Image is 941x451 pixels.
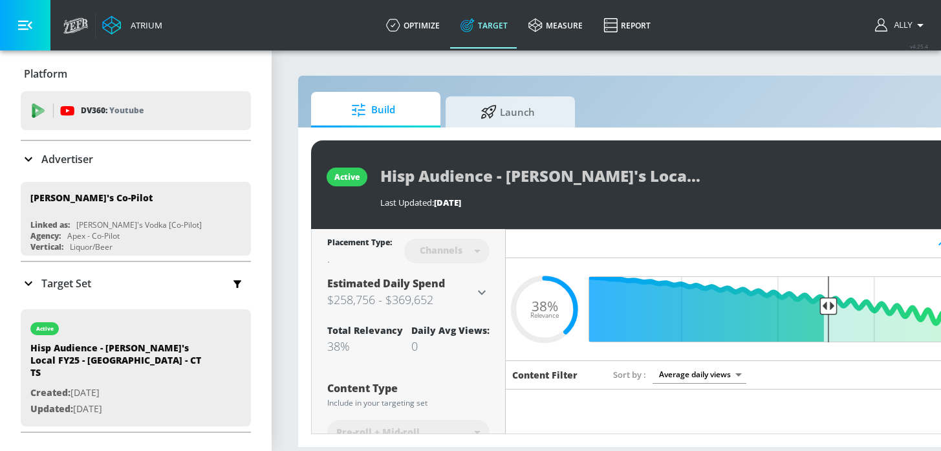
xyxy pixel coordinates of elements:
[411,338,490,354] div: 0
[102,16,162,35] a: Atrium
[327,276,445,291] span: Estimated Daily Spend
[81,104,144,118] p: DV360:
[459,96,557,127] span: Launch
[327,237,392,250] div: Placement Type:
[21,182,251,256] div: [PERSON_NAME]'s Co-PilotLinked as:[PERSON_NAME]'s Vodka [Co-Pilot]Agency:Apex - Co-PilotVertical:...
[411,324,490,336] div: Daily Avg Views:
[613,369,646,380] span: Sort by
[376,2,450,49] a: optimize
[530,313,559,319] span: Relevance
[593,2,661,49] a: Report
[41,276,91,291] p: Target Set
[67,230,120,241] div: Apex - Co-Pilot
[324,94,422,126] span: Build
[30,192,153,204] div: [PERSON_NAME]'s Co-Pilot
[36,325,54,332] div: active
[70,241,113,252] div: Liquor/Beer
[910,43,928,50] span: v 4.25.4
[327,291,474,309] h3: $258,756 - $369,652
[875,17,928,33] button: Ally
[76,219,202,230] div: [PERSON_NAME]'s Vodka [Co-Pilot]
[653,366,746,383] div: Average daily views
[21,141,251,177] div: Advertiser
[327,399,490,407] div: Include in your targeting set
[125,19,162,31] div: Atrium
[327,338,403,354] div: 38%
[327,276,490,309] div: Estimated Daily Spend$258,756 - $369,652
[41,152,93,166] p: Advertiser
[532,299,558,313] span: 38%
[518,2,593,49] a: measure
[327,324,403,336] div: Total Relevancy
[30,386,70,399] span: Created:
[109,104,144,117] p: Youtube
[30,241,63,252] div: Vertical:
[327,383,490,393] div: Content Type
[30,401,211,417] p: [DATE]
[24,67,67,81] p: Platform
[434,197,461,208] span: [DATE]
[30,342,211,385] div: Hisp Audience - [PERSON_NAME]'s Local FY25 - [GEOGRAPHIC_DATA] - CT TS
[889,21,913,30] span: login as: ally.mcculloch@zefr.com
[30,385,211,401] p: [DATE]
[334,171,360,182] div: active
[450,2,518,49] a: Target
[512,369,578,381] h6: Content Filter
[21,309,251,426] div: activeHisp Audience - [PERSON_NAME]'s Local FY25 - [GEOGRAPHIC_DATA] - CT TSCreated:[DATE]Updated...
[413,245,469,256] div: Channels
[21,91,251,130] div: DV360: Youtube
[336,426,420,439] span: Pre-roll + Mid-roll
[21,56,251,92] div: Platform
[30,219,70,230] div: Linked as:
[21,262,251,305] div: Target Set
[30,402,73,415] span: Updated:
[30,230,61,241] div: Agency:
